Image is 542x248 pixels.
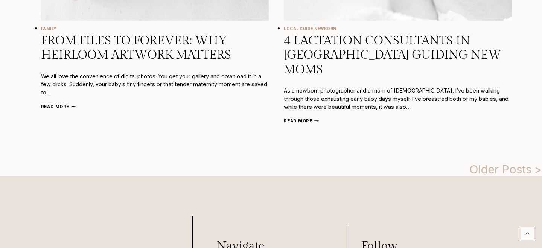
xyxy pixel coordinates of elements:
a: Read More [284,118,318,123]
a: Family [41,26,56,31]
a: 4 Lactation Consultants In [GEOGRAPHIC_DATA] Guiding New Moms [284,33,501,77]
a: Scroll to top [521,227,534,240]
a: Older Posts > [469,163,542,176]
a: Read More [41,104,76,109]
a: Newborn [314,26,336,31]
p: As a newborn photographer and a mom of [DEMOGRAPHIC_DATA], I’ve been walking through those exhaus... [284,87,512,111]
a: From Files to Forever: Why Heirloom Artwork Matters [41,33,231,62]
span: | [284,26,336,31]
p: We all love the convenience of digital photos. You get your gallery and download it in a few clic... [41,72,269,97]
a: Local Guide [284,26,313,31]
